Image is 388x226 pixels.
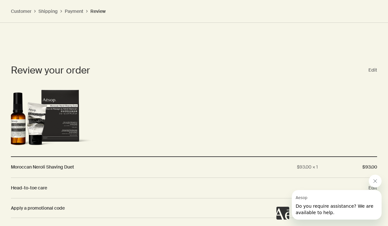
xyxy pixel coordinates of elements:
[38,8,58,14] button: Shipping
[11,205,371,211] div: Apply a promotional code
[292,190,382,220] iframe: Message from Aesop
[369,175,382,187] iframe: Close message from Aesop
[276,207,289,220] iframe: no content
[11,8,31,14] button: Customer
[347,163,377,171] dd: $93.00
[297,163,327,171] div: $93.00 × 1
[90,8,105,14] button: Review
[11,64,367,77] h2: Review your order
[65,8,83,14] button: Payment
[368,66,377,74] button: Edit
[11,205,377,211] button: Apply a promotional code
[276,175,382,220] div: Aesop says "Do you require assistance? We are available to help.". Open messaging window to conti...
[11,184,349,192] dt: Head-to-toe care
[11,163,74,171] a: Moroccan Neroli Shaving Duet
